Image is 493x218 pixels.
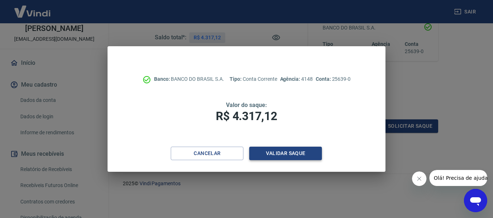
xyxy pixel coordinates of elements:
[412,171,427,186] iframe: Fechar mensagem
[280,75,313,83] p: 4148
[4,5,61,11] span: Olá! Precisa de ajuda?
[171,147,243,160] button: Cancelar
[429,170,487,186] iframe: Mensagem da empresa
[464,189,487,212] iframe: Botão para abrir a janela de mensagens
[226,102,267,108] span: Valor do saque:
[230,75,277,83] p: Conta Corrente
[154,76,171,82] span: Banco:
[216,109,277,123] span: R$ 4.317,12
[154,75,224,83] p: BANCO DO BRASIL S.A.
[230,76,243,82] span: Tipo:
[249,147,322,160] button: Validar saque
[316,75,351,83] p: 25639-0
[280,76,302,82] span: Agência:
[316,76,332,82] span: Conta:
